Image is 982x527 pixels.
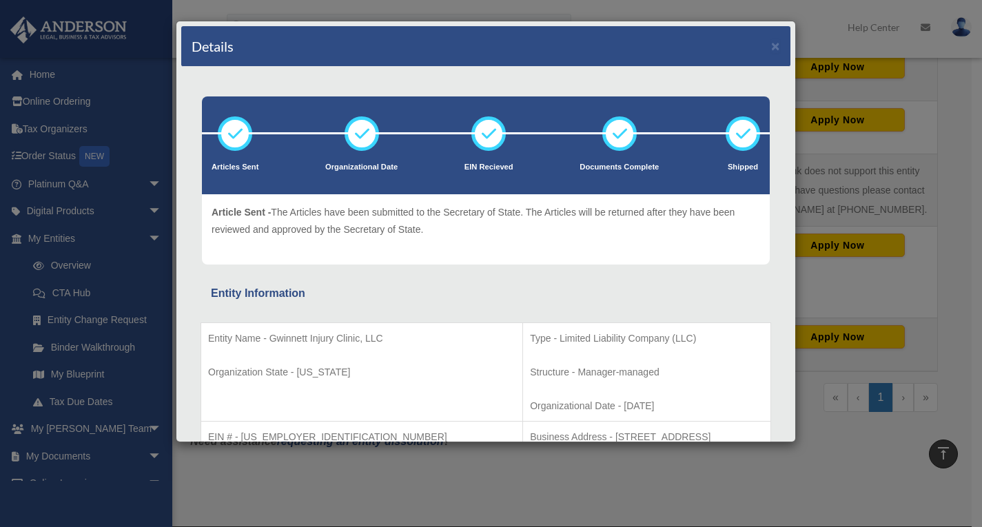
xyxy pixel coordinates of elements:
[208,428,515,446] p: EIN # - [US_EMPLOYER_IDENTIFICATION_NUMBER]
[208,364,515,381] p: Organization State - [US_STATE]
[211,284,761,303] div: Entity Information
[580,161,659,174] p: Documents Complete
[212,204,760,238] p: The Articles have been submitted to the Secretary of State. The Articles will be returned after t...
[325,161,398,174] p: Organizational Date
[212,161,258,174] p: Articles Sent
[771,39,780,53] button: ×
[530,428,764,446] p: Business Address - [STREET_ADDRESS]
[212,207,271,218] span: Article Sent -
[208,330,515,347] p: Entity Name - Gwinnett Injury Clinic, LLC
[726,161,760,174] p: Shipped
[464,161,513,174] p: EIN Recieved
[192,37,234,56] h4: Details
[530,364,764,381] p: Structure - Manager-managed
[530,397,764,415] p: Organizational Date - [DATE]
[530,330,764,347] p: Type - Limited Liability Company (LLC)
